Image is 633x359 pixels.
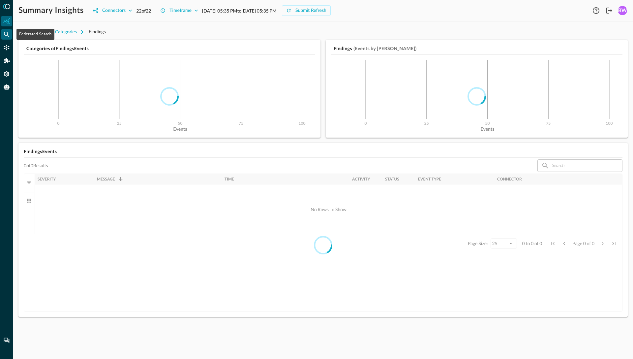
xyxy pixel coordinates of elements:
div: Submit Refresh [295,7,326,15]
div: Chat [1,335,12,346]
button: Logout [604,5,615,16]
div: Federated Search [16,29,54,40]
button: Help [591,5,601,16]
div: Settings [1,69,12,79]
h5: Categories of Findings Events [26,45,315,52]
h5: Findings Events [24,148,622,155]
div: Connectors [102,7,126,15]
h5: Findings [334,45,352,52]
button: Investigation Categories [18,27,89,37]
h5: (Events by [PERSON_NAME]) [353,45,417,52]
div: Connectors [1,42,12,53]
button: Connectors [89,5,136,16]
span: Findings [89,29,106,34]
div: Timeframe [169,7,192,15]
div: BW [618,6,627,15]
h1: Summary Insights [18,5,84,16]
div: Addons [2,55,12,66]
div: Federated Search [1,29,12,40]
p: [DATE] 05:35 PM to [DATE] 05:35 PM [202,7,277,14]
div: Query Agent [1,82,12,92]
div: Summary Insights [1,16,12,26]
button: Submit Refresh [282,5,331,16]
p: 22 of 22 [136,7,151,14]
input: Search [552,159,607,172]
p: 0 of 0 Results [24,163,48,169]
button: Timeframe [156,5,202,16]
